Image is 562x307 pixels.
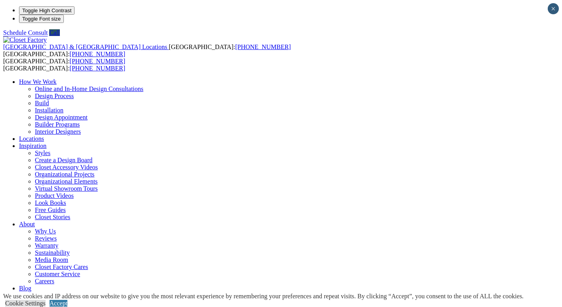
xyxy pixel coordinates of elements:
[19,142,46,149] a: Inspiration
[35,128,81,135] a: Interior Designers
[22,8,71,13] span: Toggle High Contrast
[35,121,80,128] a: Builder Programs
[22,16,61,22] span: Toggle Font size
[3,58,125,72] span: [GEOGRAPHIC_DATA]: [GEOGRAPHIC_DATA]:
[19,135,44,142] a: Locations
[3,293,524,300] div: We use cookies and IP address on our website to give you the most relevant experience by remember...
[35,185,98,192] a: Virtual Showroom Tours
[5,300,46,307] a: Cookie Settings
[70,51,125,57] a: [PHONE_NUMBER]
[235,44,291,50] a: [PHONE_NUMBER]
[35,85,143,92] a: Online and In-Home Design Consultations
[35,171,94,178] a: Organizational Projects
[35,100,49,106] a: Build
[35,164,98,171] a: Closet Accessory Videos
[548,3,559,14] button: Close
[35,214,70,220] a: Closet Stories
[19,292,49,299] a: Franchising
[35,107,63,114] a: Installation
[19,285,31,292] a: Blog
[35,271,80,277] a: Customer Service
[19,221,35,227] a: About
[35,192,74,199] a: Product Videos
[35,93,74,99] a: Design Process
[35,249,70,256] a: Sustainability
[35,199,66,206] a: Look Books
[49,29,60,36] a: Call
[35,150,50,156] a: Styles
[3,44,169,50] a: [GEOGRAPHIC_DATA] & [GEOGRAPHIC_DATA] Locations
[3,44,167,50] span: [GEOGRAPHIC_DATA] & [GEOGRAPHIC_DATA] Locations
[35,157,92,163] a: Create a Design Board
[35,256,68,263] a: Media Room
[35,207,66,213] a: Free Guides
[50,300,67,307] a: Accept
[35,178,97,185] a: Organizational Elements
[19,6,75,15] button: Toggle High Contrast
[70,65,125,72] a: [PHONE_NUMBER]
[70,58,125,64] a: [PHONE_NUMBER]
[19,78,57,85] a: How We Work
[35,263,88,270] a: Closet Factory Cares
[19,15,64,23] button: Toggle Font size
[35,242,58,249] a: Warranty
[3,44,291,57] span: [GEOGRAPHIC_DATA]: [GEOGRAPHIC_DATA]:
[35,228,56,235] a: Why Us
[3,29,48,36] a: Schedule Consult
[35,114,88,121] a: Design Appointment
[35,278,54,284] a: Careers
[35,235,57,242] a: Reviews
[3,36,47,44] img: Closet Factory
